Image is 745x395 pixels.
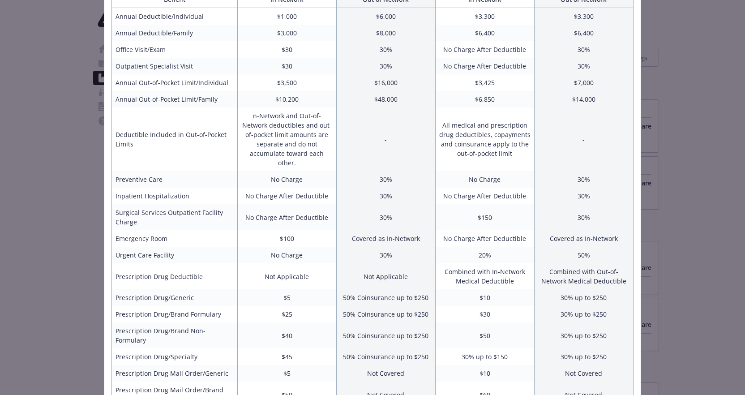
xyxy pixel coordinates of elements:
[534,41,633,58] td: 30%
[534,247,633,263] td: 50%
[534,25,633,41] td: $6,400
[112,8,238,25] td: Annual Deductible/Individual
[534,348,633,365] td: 30% up to $250
[336,230,435,247] td: Covered as In-Network
[237,230,336,247] td: $100
[112,348,238,365] td: Prescription Drug/Specialty
[237,41,336,58] td: $30
[237,8,336,25] td: $1,000
[237,289,336,306] td: $5
[237,306,336,322] td: $25
[237,171,336,188] td: No Charge
[435,306,534,322] td: $30
[435,289,534,306] td: $10
[336,247,435,263] td: 30%
[336,365,435,382] td: Not Covered
[336,188,435,204] td: 30%
[237,365,336,382] td: $5
[534,289,633,306] td: 30% up to $250
[435,107,534,171] td: All medical and prescription drug deductibles, copayments and coinsurance apply to the out-of-poc...
[237,348,336,365] td: $45
[336,171,435,188] td: 30%
[336,41,435,58] td: 30%
[237,74,336,91] td: $3,500
[534,8,633,25] td: $3,300
[336,263,435,289] td: Not Applicable
[435,25,534,41] td: $6,400
[435,322,534,348] td: $50
[336,306,435,322] td: 50% Coinsurance up to $250
[435,188,534,204] td: No Charge After Deductible
[435,58,534,74] td: No Charge After Deductible
[534,107,633,171] td: -
[112,188,238,204] td: Inpatient Hospitalization
[435,263,534,289] td: Combined with In-Network Medical Deductible
[112,322,238,348] td: Prescription Drug/Brand Non-Formulary
[336,204,435,230] td: 30%
[534,306,633,322] td: 30% up to $250
[112,306,238,322] td: Prescription Drug/Brand Formulary
[435,230,534,247] td: No Charge After Deductible
[435,204,534,230] td: $150
[336,289,435,306] td: 50% Coinsurance up to $250
[435,348,534,365] td: 30% up to $150
[237,204,336,230] td: No Charge After Deductible
[534,204,633,230] td: 30%
[112,58,238,74] td: Outpatient Specialist Visit
[336,91,435,107] td: $48,000
[435,8,534,25] td: $3,300
[435,171,534,188] td: No Charge
[237,188,336,204] td: No Charge After Deductible
[336,8,435,25] td: $6,000
[237,107,336,171] td: n-Network and Out-of-Network deductibles and out-of-pocket limit amounts are separate and do not ...
[435,91,534,107] td: $6,850
[112,247,238,263] td: Urgent Care Facility
[534,365,633,382] td: Not Covered
[237,322,336,348] td: $40
[112,289,238,306] td: Prescription Drug/Generic
[534,91,633,107] td: $14,000
[237,263,336,289] td: Not Applicable
[112,365,238,382] td: Prescription Drug Mail Order/Generic
[237,25,336,41] td: $3,000
[112,25,238,41] td: Annual Deductible/Family
[237,247,336,263] td: No Charge
[112,204,238,230] td: Surgical Services Outpatient Facility Charge
[237,58,336,74] td: $30
[112,263,238,289] td: Prescription Drug Deductible
[435,247,534,263] td: 20%
[534,188,633,204] td: 30%
[336,348,435,365] td: 50% Coinsurance up to $250
[336,107,435,171] td: -
[237,91,336,107] td: $10,200
[534,171,633,188] td: 30%
[534,230,633,247] td: Covered as In-Network
[435,365,534,382] td: $10
[112,171,238,188] td: Preventive Care
[112,91,238,107] td: Annual Out-of-Pocket Limit/Family
[336,74,435,91] td: $16,000
[435,74,534,91] td: $3,425
[112,74,238,91] td: Annual Out-of-Pocket Limit/Individual
[112,230,238,247] td: Emergency Room
[534,263,633,289] td: Combined with Out-of-Network Medical Deductible
[336,58,435,74] td: 30%
[336,322,435,348] td: 50% Coinsurance up to $250
[112,41,238,58] td: Office Visit/Exam
[112,107,238,171] td: Deductible Included in Out-of-Pocket Limits
[534,58,633,74] td: 30%
[336,25,435,41] td: $8,000
[534,74,633,91] td: $7,000
[534,322,633,348] td: 30% up to $250
[435,41,534,58] td: No Charge After Deductible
